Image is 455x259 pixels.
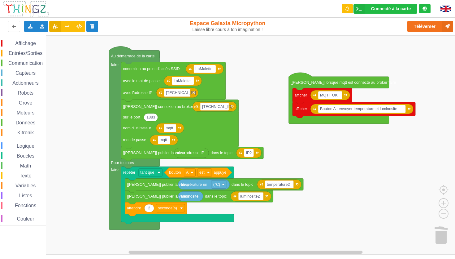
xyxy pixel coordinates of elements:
text: mqtt [160,138,167,142]
text: nom d'utilisateur [123,126,151,130]
text: est [199,170,205,175]
img: thingz_logo.png [3,1,49,17]
text: mot de passe [123,138,146,142]
text: mon adresse IP [177,151,204,155]
text: A [186,170,189,175]
div: Tu es connecté au serveur de création de Thingz [419,4,431,13]
text: faire [111,167,119,172]
span: Affichage [14,41,37,46]
text: [[PERSON_NAME]] connexion au broker mqtt [123,104,202,109]
text: Au démarrage de la carte [111,54,155,58]
text: [TECHNICAL_ID] [202,104,232,109]
text: attendre [127,206,141,210]
div: Ta base fonctionne bien ! [353,4,417,14]
text: Pour toujours [111,160,134,165]
span: Boucles [16,153,35,159]
text: répéter [123,170,136,175]
text: LaMalette [196,67,213,71]
span: Fonctions [14,203,37,208]
text: MQTT OK [320,93,338,97]
text: dans le topic [232,182,253,186]
button: Téléverser [407,21,453,32]
div: Espace Galaxia Micropython [189,20,266,32]
text: Bouton A : envoyer temperature et luminosite [320,107,397,111]
span: Texte [19,173,32,178]
span: Couleur [16,216,35,221]
text: seconde(s) [158,206,177,210]
img: gb.png [440,6,451,12]
text: [[PERSON_NAME]] publier la valeur [127,194,189,199]
text: tant que [140,170,154,175]
div: Laisse libre cours à ton imagination ! [189,27,266,32]
text: [TECHNICAL_ID] [166,91,196,95]
text: temperature2 [267,182,290,186]
text: dans le topic [205,194,227,199]
span: Moteurs [16,110,36,115]
text: LaMalette [174,79,191,83]
text: [[PERSON_NAME]] publier la valeur [123,151,185,155]
text: afficher [294,107,307,111]
div: Connecté à la carte [371,7,411,11]
span: Données [15,120,37,125]
span: Actionneurs [11,80,40,86]
span: Logique [16,143,35,149]
text: faire [111,63,119,67]
text: luminosite2 [240,194,260,199]
text: avec l'adresse IP [123,91,153,95]
text: température en [181,182,207,186]
text: bouton [169,170,181,175]
text: mqtt [166,126,173,130]
text: afficher [294,93,307,97]
span: Listes [18,193,33,198]
text: dans le topic [211,151,232,155]
text: (°C) [213,182,220,186]
span: Math [19,163,32,168]
span: Robots [17,90,34,96]
text: appuyé [214,170,226,175]
text: IP2 [246,151,252,155]
text: 2 [148,206,150,210]
text: sur le port [123,115,141,119]
span: Variables [15,183,37,188]
span: Kitronik [16,130,35,135]
text: connexion au point d'accès SSID [123,67,180,71]
text: avec le mot de passe [123,79,160,83]
text: [[PERSON_NAME]] publier la valeur [127,182,189,186]
text: luminosité [181,194,198,199]
text: [[PERSON_NAME]] lorsque mqtt est connecté au broker faire [291,80,396,85]
span: Capteurs [15,70,37,76]
text: 1883 [146,115,155,119]
span: Entrées/Sorties [8,51,43,56]
span: Grove [18,100,33,105]
span: Communication [7,60,44,66]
